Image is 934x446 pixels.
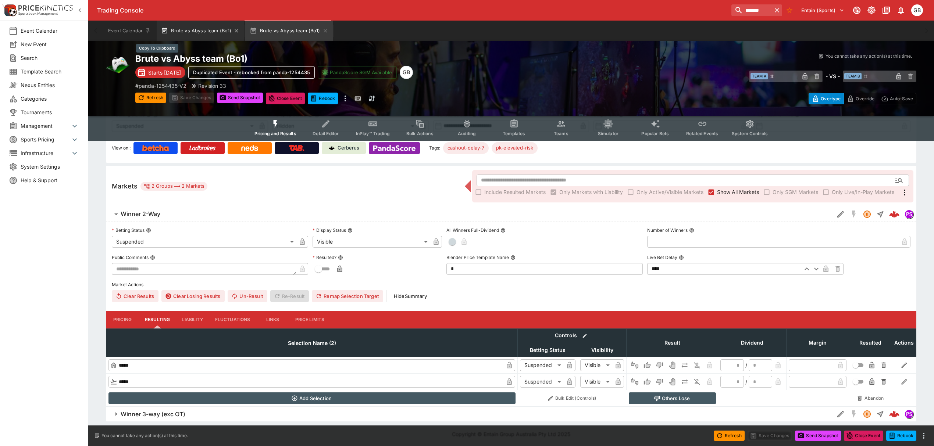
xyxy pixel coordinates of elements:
button: Suspended [860,208,874,221]
p: Copy To Clipboard [135,82,186,90]
p: You cannot take any action(s) at this time. [826,53,912,60]
img: Cerberus [329,145,335,151]
button: Liability [176,311,209,328]
span: Auditing [458,131,476,136]
button: Win [641,359,653,371]
button: Refresh [135,93,166,103]
img: PriceKinetics Logo [2,3,17,18]
span: New Event [21,40,79,48]
span: Only Markets with Liability [559,188,623,196]
img: Sportsbook Management [18,12,58,15]
span: Event Calendar [21,27,79,35]
h5: Markets [112,182,138,190]
button: Brute vs Abyss team (Bo1) [157,21,244,41]
span: Tournaments [21,108,79,116]
button: PandaScore SGM Available [318,66,397,79]
button: Void [666,376,678,388]
span: System Settings [21,163,79,170]
button: Toggle light/dark mode [865,4,878,17]
div: Gareth Brown [400,66,413,79]
button: Resulted? [338,255,343,260]
button: Not Set [629,359,641,371]
button: Event Calendar [104,21,155,41]
img: PriceKinetics [18,5,73,11]
button: Gareth Brown [909,2,925,18]
button: Links [256,311,289,328]
div: Trading Console [97,7,728,14]
button: Push [679,359,691,371]
button: Betting Status [146,228,151,233]
h6: Winner 2-Way [121,210,160,218]
button: Suspended [860,407,874,421]
button: Duplicated Event - rebooked from panda-1254435 [308,93,338,104]
div: Suspended [520,359,564,371]
button: Eliminated In Play [691,376,703,388]
span: cashout-delay-7 [443,144,489,152]
img: esports.png [106,53,129,76]
span: System Controls [732,131,768,136]
span: pk-elevated-risk [492,144,538,152]
button: Lose [654,376,666,388]
button: Notifications [894,4,908,17]
img: logo-cerberus--red.svg [889,209,899,219]
div: Suspended [520,376,564,388]
span: Selection Name (2) [280,339,344,348]
div: Betting Target: cerberus [443,142,489,154]
span: Nexus Entities [21,81,79,89]
button: Override [844,93,878,104]
input: search [731,4,772,16]
span: Pricing and Results [254,131,296,136]
span: Show All Markets [717,188,759,196]
p: Resulted? [313,254,336,260]
p: Overtype [821,95,841,102]
div: / [745,362,747,369]
button: HideSummary [389,290,431,302]
label: Market Actions [112,279,910,290]
p: Starts [DATE] [148,69,181,76]
button: Connected to PK [850,4,863,17]
a: Cerberus [322,142,366,154]
img: pandascore [905,410,913,418]
p: Betting Status [112,227,145,233]
p: Auto-Save [890,95,913,102]
button: Win [641,376,653,388]
button: Brute vs Abyss team (Bo1) [245,21,332,41]
button: Fluctuations [209,311,256,328]
div: Event type filters [249,115,774,141]
button: more [341,93,350,104]
img: TabNZ [289,145,304,151]
button: Eliminated In Play [691,359,703,371]
button: Clear Results [112,290,158,302]
span: Teams [554,131,568,136]
span: Infrastructure [21,149,70,157]
button: Close Event [266,93,305,104]
button: Winner 3-way (exc OT) [106,407,834,421]
th: Controls [518,328,627,343]
div: 2 Groups 2 Markets [143,182,204,191]
svg: Suspended [863,410,871,418]
span: Related Events [686,131,718,136]
div: Suspended [112,236,296,248]
label: View on : [112,142,131,154]
th: Actions [892,328,916,357]
h6: Winner 3-way (exc OT) [121,410,185,418]
span: Sports Pricing [21,136,70,143]
svg: More [900,188,909,197]
button: Others Lose [629,392,716,404]
img: Neds [241,145,258,151]
div: Copy To Clipboard [136,44,178,53]
button: Display Status [347,228,353,233]
h2: Copy To Clipboard [135,53,526,64]
button: Auto-Save [878,93,916,104]
div: cc3c255d-169d-4ca2-8e06-41725cad1afd [889,409,899,419]
img: logo-cerberus--red.svg [889,409,899,419]
button: SGM Disabled [847,208,860,221]
span: Popular Bets [641,131,669,136]
button: Send Snapshot [795,431,841,441]
span: Un-Result [228,290,267,302]
button: Select Tenant [797,4,849,16]
span: Re-Result [270,290,309,302]
span: Only Live/In-Play Markets [832,188,894,196]
div: Visible [313,236,430,248]
button: Send Snapshot [217,93,263,103]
